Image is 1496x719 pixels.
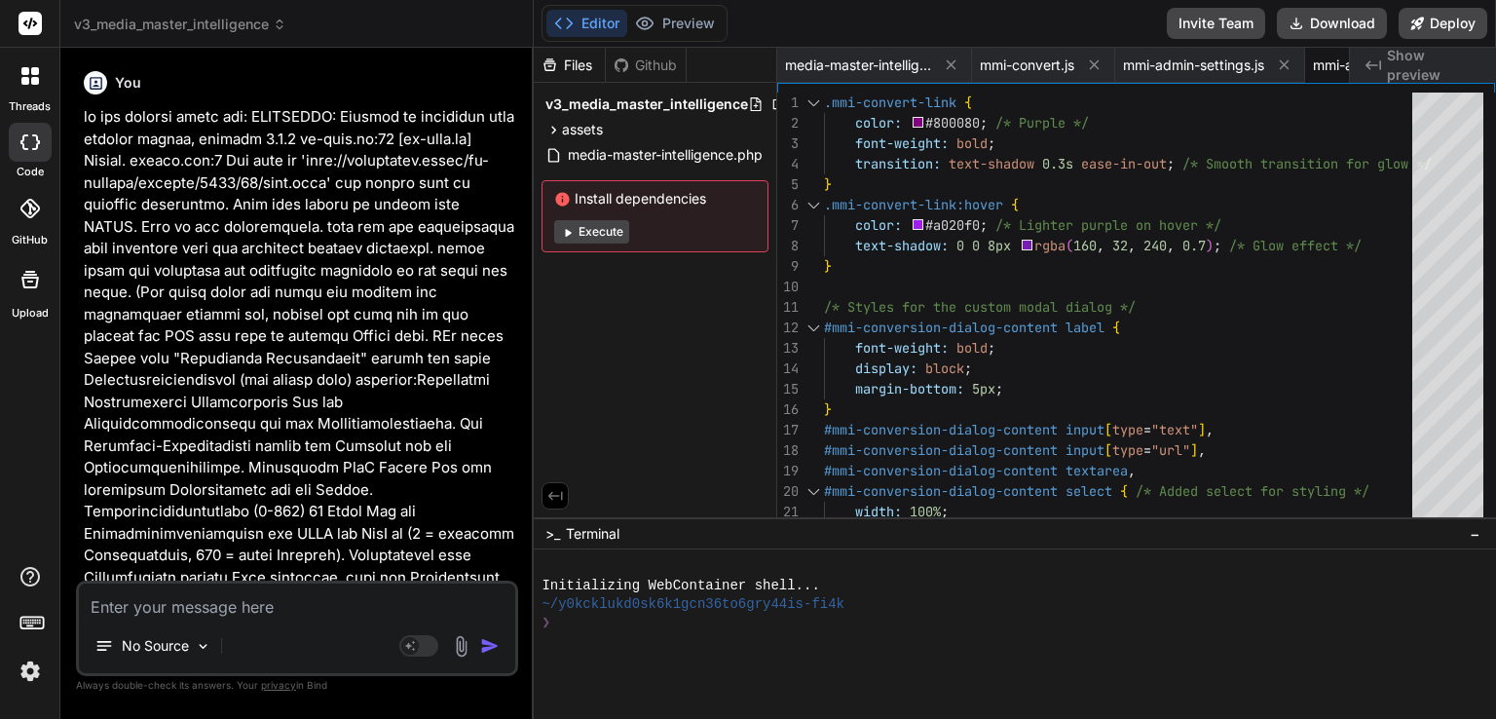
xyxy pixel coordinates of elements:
span: 32 [1113,237,1129,254]
label: threads [9,98,51,115]
span: mmi-admin.css [1313,56,1409,75]
button: − [1466,518,1484,549]
div: Click to collapse the range. [801,481,826,502]
span: .mmi-convert-link [824,94,956,111]
span: color: [855,216,902,234]
span: mmi-convert.js [980,56,1074,75]
span: .mmi-convert-link:hover [824,196,1003,213]
img: attachment [450,635,472,658]
img: Pick Models [195,638,211,655]
div: 3 [777,133,799,154]
div: 10 [777,277,799,297]
span: ( [1066,237,1074,254]
p: Always double-check its answers. Your in Bind [76,676,518,695]
span: input [1066,441,1104,459]
span: rgba [1035,237,1066,254]
span: transition: [855,155,941,172]
span: , [1198,441,1206,459]
button: Editor [546,10,627,37]
span: privacy [261,679,296,691]
div: 16 [777,399,799,420]
span: textarea [1066,462,1128,479]
span: "text" [1151,421,1198,438]
span: assets [562,120,603,139]
span: #800080 [926,114,981,132]
span: >_ [545,524,560,544]
div: 5 [777,174,799,195]
span: bold [956,134,988,152]
div: 15 [777,379,799,399]
span: ; [941,503,949,520]
span: ❯ [542,614,551,632]
span: Install dependencies [554,189,756,208]
button: Preview [627,10,723,37]
span: , [1206,421,1214,438]
div: 7 [777,215,799,236]
span: 5px [972,380,995,397]
span: 100% [910,503,941,520]
div: 4 [777,154,799,174]
span: text-shadow [949,155,1034,172]
span: /* Added select for styling */ [1136,482,1369,500]
div: 19 [777,461,799,481]
span: 8px [988,237,1011,254]
span: width: [855,503,902,520]
span: ; [1167,155,1175,172]
span: 0 [972,237,980,254]
span: Show preview [1387,46,1480,85]
span: "url" [1151,441,1190,459]
span: ; [988,339,995,357]
span: 0 [956,237,964,254]
span: mmi-admin-settings.js [1123,56,1264,75]
span: ; [981,216,989,234]
label: code [17,164,44,180]
span: v3_media_master_intelligence [545,95,748,114]
span: ] [1190,441,1198,459]
label: Upload [12,305,49,322]
button: Download [1277,8,1387,39]
div: 12 [777,318,799,338]
span: } [824,400,832,418]
span: ; [995,380,1003,397]
span: 0.7 [1183,237,1207,254]
span: #a020f0 [926,216,981,234]
span: #mmi-conversion-dialog-content [824,482,1058,500]
span: { [964,94,972,111]
span: ~/y0kcklukd0sk6k1gcn36to6gry44is-fi4k [542,595,844,614]
div: Click to collapse the range. [801,93,826,113]
span: { [1112,319,1120,336]
span: } [824,175,832,193]
span: 240 [1144,237,1168,254]
span: ease-in-out [1081,155,1167,172]
span: Terminal [566,524,619,544]
img: settings [14,655,47,688]
div: 2 [777,113,799,133]
span: − [1470,524,1480,544]
div: 21 [777,502,799,522]
button: Deploy [1399,8,1487,39]
button: Execute [554,220,629,244]
h6: You [115,73,141,93]
span: ; [964,359,972,377]
div: 1 [777,93,799,113]
span: media-master-intelligence.php [785,56,931,75]
span: ; [981,114,989,132]
label: GitHub [12,232,48,248]
span: input [1066,421,1104,438]
span: ) [1207,237,1215,254]
span: , [1129,237,1137,254]
div: 11 [777,297,799,318]
span: media-master-intelligence.php [566,143,765,167]
span: font-weight: [855,134,949,152]
div: 6 [777,195,799,215]
div: 9 [777,256,799,277]
div: 18 [777,440,799,461]
span: #mmi-conversion-dialog-content [824,421,1058,438]
div: 17 [777,420,799,440]
span: color: [855,114,902,132]
span: type [1112,421,1143,438]
span: #mmi-conversion-dialog-content [824,462,1058,479]
span: { [1011,196,1019,213]
span: block [925,359,964,377]
div: 8 [777,236,799,256]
